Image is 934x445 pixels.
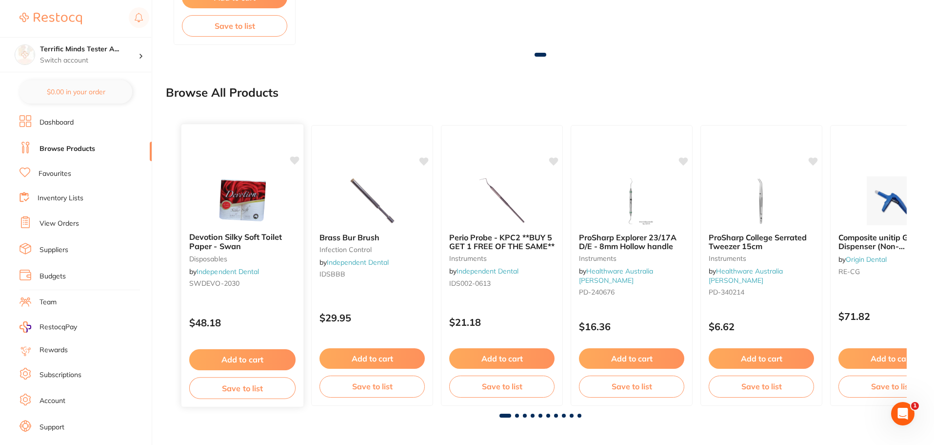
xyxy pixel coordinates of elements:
[189,349,296,370] button: Add to cart
[709,348,814,369] button: Add to cart
[210,175,274,225] img: Devotion Silky Soft Toilet Paper - Swan
[709,321,814,332] p: $6.62
[457,267,518,275] a: Independent Dental
[449,376,555,397] button: Save to list
[470,176,534,225] img: Perio Probe - KPC2 **BUY 5 GET 1 FREE OF THE SAME**
[709,254,814,262] small: Instruments
[20,321,31,333] img: RestocqPay
[39,169,71,179] a: Favourites
[891,402,914,425] iframe: Intercom live chat
[20,80,132,104] button: $0.00 in your order
[319,312,425,323] p: $29.95
[449,279,491,288] span: IDS002-0613
[40,272,66,281] a: Budgets
[911,402,919,410] span: 1
[327,258,389,267] a: Independent Dental
[38,193,83,203] a: Inventory Lists
[579,376,684,397] button: Save to list
[319,233,425,242] b: Brass Bur Brush
[709,376,814,397] button: Save to list
[182,15,287,37] button: Save to list
[15,45,35,64] img: Terrific Minds Tester Account
[189,254,296,262] small: disposables
[709,267,783,284] span: by
[197,267,259,276] a: Independent Dental
[40,423,64,432] a: Support
[838,267,860,276] span: RE-CG
[20,321,77,333] a: RestocqPay
[859,176,923,225] img: Composite unitip Gun/ Dispenser (Non-Autoclavable )
[319,376,425,397] button: Save to list
[579,233,684,251] b: ProSharp Explorer 23/17A D/E - 8mm Hollow handle
[40,345,68,355] a: Rewards
[709,233,807,251] span: ProSharp College Serrated Tweezer 15cm
[20,13,82,24] img: Restocq Logo
[579,254,684,262] small: Instruments
[709,267,783,284] a: Healthware Australia [PERSON_NAME]
[709,288,744,297] span: PD-340214
[449,348,555,369] button: Add to cart
[40,219,79,229] a: View Orders
[846,255,887,264] a: Origin Dental
[449,267,518,275] span: by
[189,317,296,328] p: $48.18
[40,396,65,406] a: Account
[579,288,615,297] span: PD-240676
[319,258,389,267] span: by
[579,321,684,332] p: $16.36
[838,233,920,260] span: Composite unitip Gun/ Dispenser (Non-Autoclavable )
[449,233,555,251] span: Perio Probe - KPC2 **BUY 5 GET 1 FREE OF THE SAME**
[20,7,82,30] a: Restocq Logo
[189,279,239,288] span: SWDEVO-2030
[40,297,57,307] a: Team
[449,254,555,262] small: instruments
[319,348,425,369] button: Add to cart
[189,377,296,399] button: Save to list
[189,267,259,276] span: by
[600,176,663,225] img: ProSharp Explorer 23/17A D/E - 8mm Hollow handle
[319,246,425,254] small: infection control
[40,245,68,255] a: Suppliers
[340,176,404,225] img: Brass Bur Brush
[709,233,814,251] b: ProSharp College Serrated Tweezer 15cm
[40,118,74,127] a: Dashboard
[40,44,139,54] h4: Terrific Minds Tester Account
[449,317,555,328] p: $21.18
[319,233,379,242] span: Brass Bur Brush
[579,348,684,369] button: Add to cart
[838,255,887,264] span: by
[40,144,95,154] a: Browse Products
[449,233,555,251] b: Perio Probe - KPC2 **BUY 5 GET 1 FREE OF THE SAME**
[730,176,793,225] img: ProSharp College Serrated Tweezer 15cm
[189,232,282,251] span: Devotion Silky Soft Toilet Paper - Swan
[166,86,278,100] h2: Browse All Products
[40,370,81,380] a: Subscriptions
[579,267,653,284] span: by
[319,270,345,278] span: IDSBBB
[40,56,139,65] p: Switch account
[579,267,653,284] a: Healthware Australia [PERSON_NAME]
[40,322,77,332] span: RestocqPay
[189,233,296,251] b: Devotion Silky Soft Toilet Paper - Swan
[579,233,676,251] span: ProSharp Explorer 23/17A D/E - 8mm Hollow handle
